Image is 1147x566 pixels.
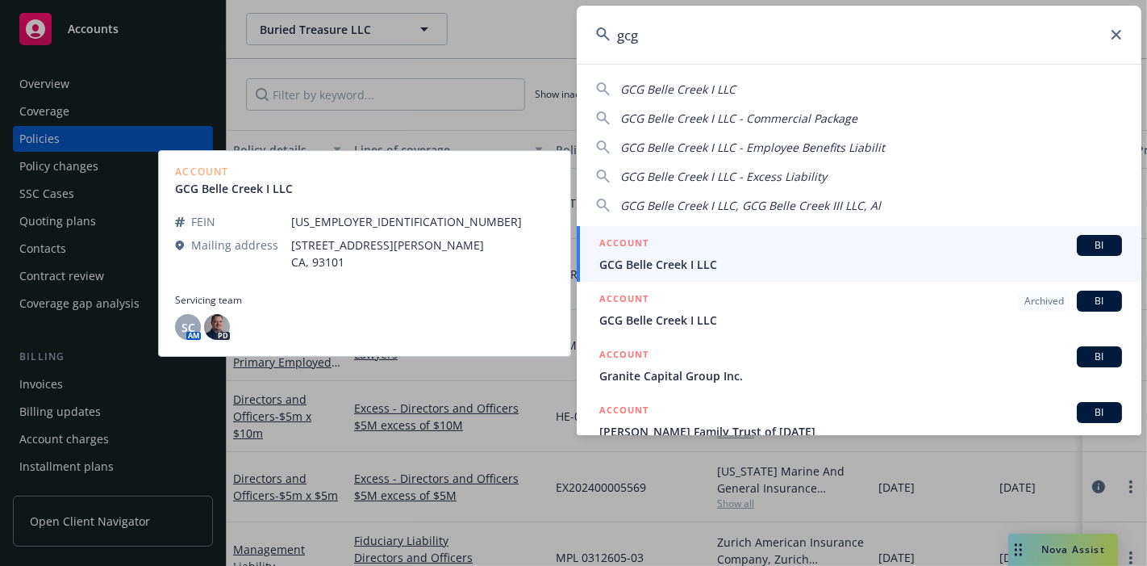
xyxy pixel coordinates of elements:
a: ACCOUNTArchivedBIGCG Belle Creek I LLC [577,282,1141,338]
span: GCG Belle Creek I LLC [620,82,736,97]
span: Archived [1024,294,1064,308]
h5: ACCOUNT [599,235,649,254]
span: Granite Capital Group Inc. [599,367,1122,384]
a: ACCOUNTBIGCG Belle Creek I LLC [577,226,1141,282]
span: BI [1083,350,1116,364]
span: BI [1083,294,1116,308]
h5: ACCOUNT [599,402,649,421]
span: BI [1083,238,1116,253]
h5: ACCOUNT [599,346,649,366]
a: ACCOUNTBI[PERSON_NAME] Family Trust of [DATE] [577,393,1141,466]
span: GCG Belle Creek I LLC [599,256,1122,273]
span: GCG Belle Creek I LLC - Excess Liability [620,169,827,184]
a: ACCOUNTBIGranite Capital Group Inc. [577,338,1141,393]
span: GCG Belle Creek I LLC - Employee Benefits Liabilit [620,140,885,155]
input: Search... [577,6,1141,64]
span: [PERSON_NAME] Family Trust of [DATE] [599,423,1122,440]
span: BI [1083,405,1116,420]
span: GCG Belle Creek I LLC - Commercial Package [620,111,857,126]
span: GCG Belle Creek I LLC, GCG Belle Creek III LLC, Al [620,198,881,213]
h5: ACCOUNT [599,291,649,310]
span: GCG Belle Creek I LLC [599,312,1122,329]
